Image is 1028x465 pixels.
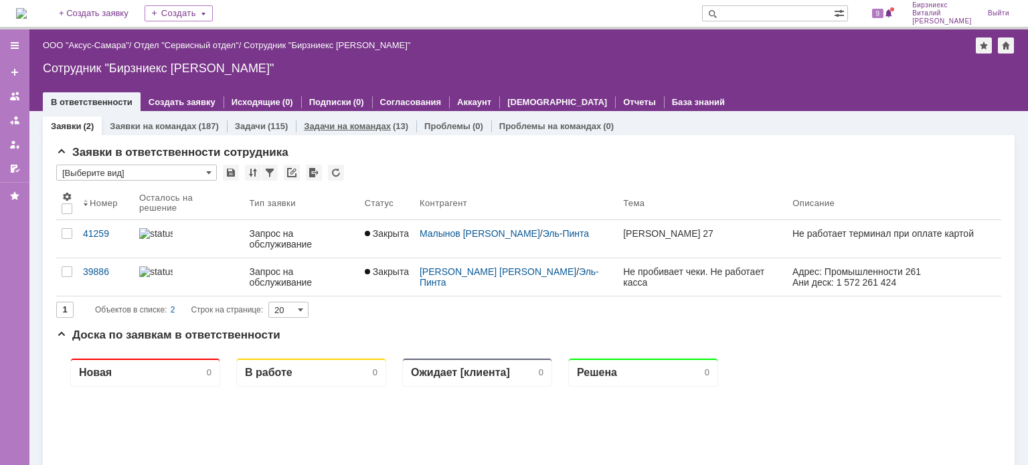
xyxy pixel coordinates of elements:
[78,220,134,258] a: 41259
[282,97,293,107] div: (0)
[16,8,27,19] a: Перейти на домашнюю страницу
[623,266,782,288] div: Не пробивает чеки. Не работает касса
[618,186,787,220] th: Тема
[262,165,278,181] div: Фильтрация...
[23,19,56,31] div: Новая
[507,97,607,107] a: [DEMOGRAPHIC_DATA]
[78,258,134,296] a: 39886
[244,40,410,50] div: Сотрудник "Бирзниекс [PERSON_NAME]"
[83,266,128,277] div: 39886
[309,97,351,107] a: Подписки
[457,97,491,107] a: Аккаунт
[483,20,487,30] div: 0
[380,97,442,107] a: Согласования
[4,134,25,155] a: Мои заявки
[420,228,540,239] a: Малынов [PERSON_NAME]
[145,5,213,21] div: Создать
[4,110,25,131] a: Заявки в моей ответственности
[912,17,972,25] span: [PERSON_NAME]
[56,146,288,159] span: Заявки в ответственности сотрудника
[414,186,618,220] th: Контрагент
[51,121,81,131] a: Заявки
[420,266,599,288] a: Эль-Пинта
[618,220,787,258] a: [PERSON_NAME] 27
[393,121,408,131] div: (13)
[618,258,787,296] a: Не пробивает чеки. Не работает касса
[359,220,414,258] a: Закрыта
[134,220,244,258] a: statusbar-100 (1).png
[16,8,27,19] img: logo
[672,97,725,107] a: База знаний
[235,121,266,131] a: Задачи
[149,97,216,107] a: Создать заявку
[223,165,239,181] div: Сохранить вид
[623,198,645,208] div: Тема
[95,302,263,318] i: Строк на странице:
[250,198,296,208] div: Тип заявки
[4,62,25,83] a: Создать заявку
[420,228,612,239] div: /
[792,198,835,208] div: Описание
[139,266,173,277] img: statusbar-100 (1).png
[134,40,239,50] a: Отдел "Сервисный отдел"
[424,121,470,131] a: Проблемы
[365,266,409,277] span: Закрыта
[420,266,576,277] a: [PERSON_NAME] [PERSON_NAME]
[232,97,280,107] a: Исходящие
[250,228,354,250] div: Запрос на обслуживание
[245,165,261,181] div: Сортировка...
[198,121,218,131] div: (187)
[317,20,321,30] div: 0
[912,1,972,9] span: Бирзниекс
[420,198,467,208] div: Контрагент
[90,198,118,208] div: Номер
[473,121,483,131] div: (0)
[51,97,133,107] a: В ответственности
[365,198,394,208] div: Статус
[623,97,656,107] a: Отчеты
[998,37,1014,54] div: Сделать домашней страницей
[134,258,244,296] a: statusbar-100 (1).png
[912,9,972,17] span: Виталий
[139,228,173,239] img: statusbar-100 (1).png
[353,97,364,107] div: (0)
[56,329,280,341] span: Доска по заявкам в ответственности
[359,186,414,220] th: Статус
[834,6,847,19] span: Расширенный поиск
[543,228,589,239] a: Эль-Пинта
[499,121,601,131] a: Проблемы на командах
[365,228,409,239] span: Закрыта
[976,37,992,54] div: Добавить в избранное
[359,258,414,296] a: Закрыта
[4,158,25,179] a: Мои согласования
[244,258,359,296] a: Запрос на обслуживание
[420,266,612,288] div: /
[43,62,1015,75] div: Сотрудник "Бирзниекс [PERSON_NAME]"
[244,186,359,220] th: Тип заявки
[304,121,391,131] a: Задачи на командах
[83,121,94,131] div: (2)
[521,19,561,31] div: Решена
[872,9,884,18] span: 9
[110,121,196,131] a: Заявки на командах
[43,40,129,50] a: ООО "Аксус-Самара"
[139,193,228,213] div: Осталось на решение
[189,19,236,31] div: В работе
[83,228,128,239] div: 41259
[603,121,614,131] div: (0)
[134,186,244,220] th: Осталось на решение
[134,40,244,50] div: /
[284,165,300,181] div: Скопировать ссылку на список
[250,266,354,288] div: Запрос на обслуживание
[151,20,155,30] div: 0
[62,191,72,202] span: Настройки
[623,228,782,239] div: [PERSON_NAME] 27
[78,186,134,220] th: Номер
[328,165,344,181] div: Обновлять список
[43,40,134,50] div: /
[268,121,288,131] div: (115)
[171,302,175,318] div: 2
[649,20,653,30] div: 0
[244,220,359,258] a: Запрос на обслуживание
[355,19,454,31] div: Ожидает [клиента]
